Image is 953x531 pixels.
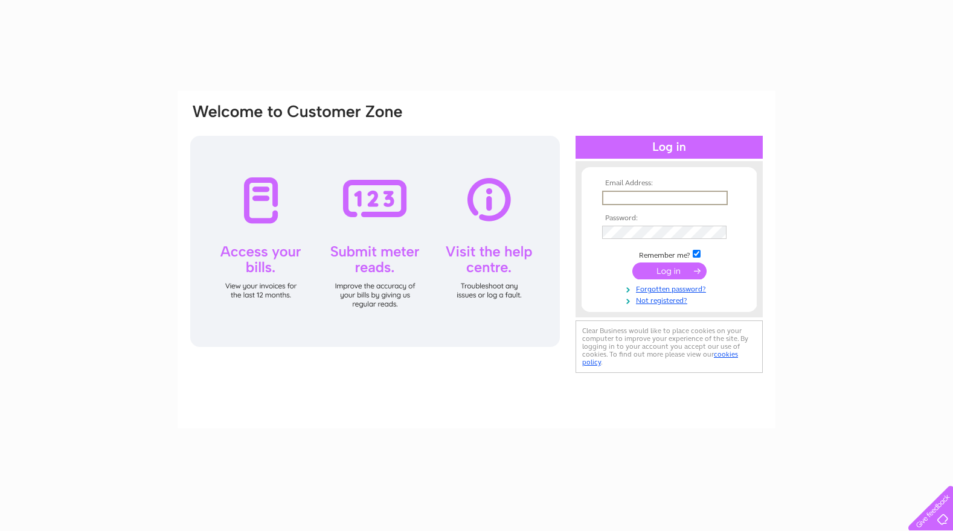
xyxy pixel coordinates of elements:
th: Password: [599,214,739,223]
input: Submit [632,262,707,279]
td: Remember me? [599,248,739,260]
a: cookies policy [582,350,738,366]
th: Email Address: [599,179,739,188]
a: Not registered? [602,294,739,305]
a: Forgotten password? [602,282,739,294]
div: Clear Business would like to place cookies on your computer to improve your experience of the sit... [576,320,763,373]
